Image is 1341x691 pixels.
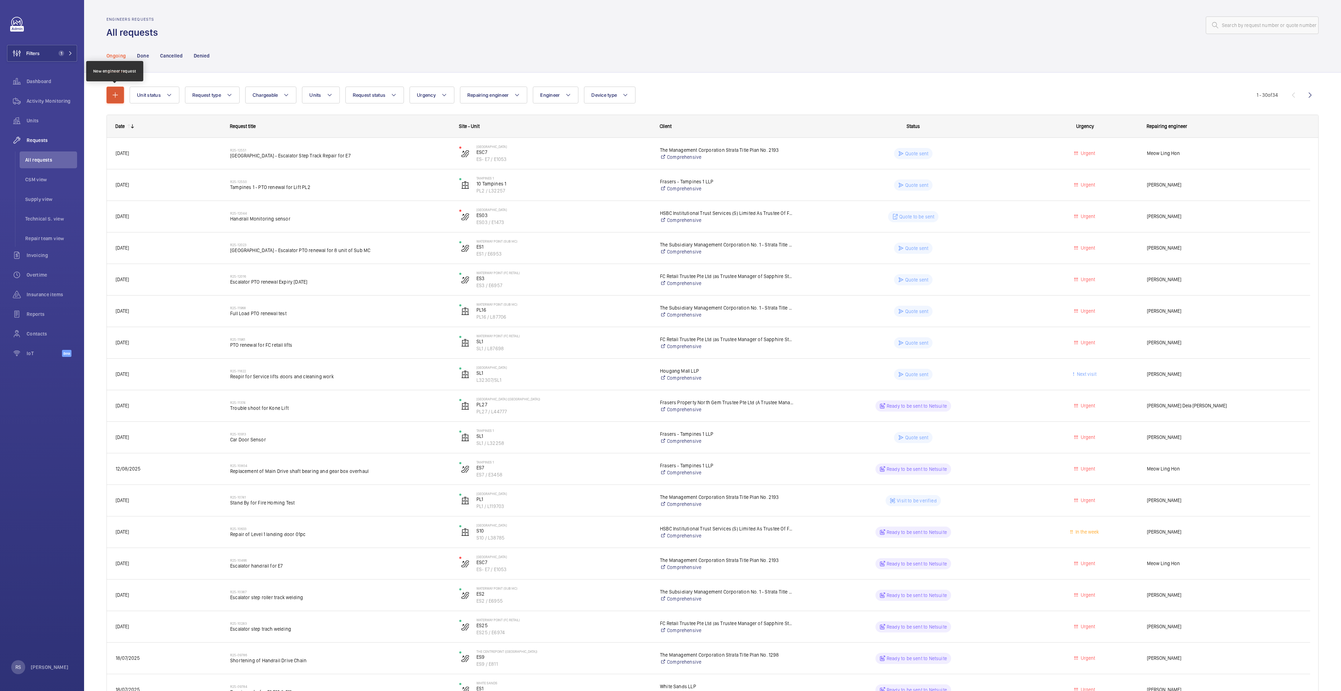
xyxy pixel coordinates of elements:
[660,217,794,224] a: Comprehensive
[1147,591,1301,599] span: [PERSON_NAME]
[1079,561,1095,566] span: Urgent
[1147,496,1301,504] span: [PERSON_NAME]
[461,370,469,379] img: elevator.svg
[476,566,651,573] p: ES- E7 / E1053
[660,494,794,501] p: The Management Corporation Strata Title Plan No. 2193
[887,592,947,599] p: Ready to be sent to Netsuite
[476,212,651,219] p: ES03
[660,374,794,381] a: Comprehensive
[353,92,386,98] span: Request status
[660,399,794,406] p: Frasers Property North Gem Trustee Pte Ltd (A Trustee Manager for Frasers Property North Gem Trust)
[116,150,129,156] span: [DATE]
[116,434,129,440] span: [DATE]
[245,87,297,103] button: Chargeable
[887,466,947,473] p: Ready to be sent to Netsuite
[137,52,149,59] p: Done
[476,629,651,636] p: ES25 / E6974
[660,123,672,129] span: Client
[660,438,794,445] a: Comprehensive
[660,304,794,311] p: The Subsidiary Management Corporation No. 1 - Strata Title Plan No. 4682
[460,87,528,103] button: Repairing engineer
[905,150,929,157] p: Quote sent
[476,275,651,282] p: ES3
[1147,370,1301,378] span: [PERSON_NAME]
[116,497,129,503] span: [DATE]
[476,555,651,559] p: [GEOGRAPHIC_DATA]
[15,664,21,671] p: RS
[27,291,77,298] span: Insurance items
[476,649,651,653] p: The Centrepoint ([GEOGRAPHIC_DATA])
[116,371,129,377] span: [DATE]
[25,235,77,242] span: Repair team view
[230,211,450,215] h2: R25-12044
[887,529,947,536] p: Ready to be sent to Netsuite
[230,495,450,499] h2: R25-10741
[476,306,651,313] p: PL16
[476,401,651,408] p: PL27
[1079,277,1095,282] span: Urgent
[476,156,651,163] p: ES- E7 / E1053
[1257,93,1278,97] span: 1 - 30 34
[1079,214,1095,219] span: Urgent
[899,213,935,220] p: Quote to be sent
[230,527,450,531] h2: R25-10633
[660,469,794,476] a: Comprehensive
[27,78,77,85] span: Dashboard
[1079,245,1095,251] span: Urgent
[476,250,651,257] p: ES1 / E6953
[476,653,651,660] p: ES9
[476,370,651,377] p: SL1
[660,525,794,532] p: HSBC Institutional Trust Services (S) Limited As Trustee Of Frasers Centrepoint Trust
[115,123,125,129] div: Date
[461,181,469,189] img: elevator.svg
[897,497,937,504] p: Visit to be verified
[591,92,617,98] span: Device type
[476,440,651,447] p: SL1 / L32258
[116,308,129,314] span: [DATE]
[230,310,450,317] span: Full Load PTO renewal test
[230,179,450,184] h2: R25-12550
[461,402,469,410] img: elevator.svg
[230,123,256,129] span: Request title
[461,623,469,631] img: escalator.svg
[116,214,129,219] span: [DATE]
[230,278,450,285] span: Escalator PTO renewal Expiry [DATE]
[660,147,794,154] p: The Management Corporation Strata Title Plan No. 2193
[160,52,183,59] p: Cancelled
[7,45,77,62] button: Filters1
[230,369,450,373] h2: R25-11822
[1079,466,1095,472] span: Urgent
[461,528,469,536] img: elevator.svg
[533,87,578,103] button: Engineer
[230,184,450,191] span: Tampines 1 - PTO renewal for Lift PL2
[116,403,129,408] span: [DATE]
[26,50,40,57] span: Filters
[27,350,62,357] span: IoT
[31,664,69,671] p: [PERSON_NAME]
[417,92,436,98] span: Urgency
[27,330,77,337] span: Contacts
[461,591,469,599] img: escalator.svg
[660,658,794,665] a: Comprehensive
[230,152,450,159] span: [GEOGRAPHIC_DATA] - Escalator Step Track Repair for E7
[1079,150,1095,156] span: Urgent
[476,681,651,685] p: White Sands
[230,625,450,632] span: Escalator step trach welding
[660,273,794,280] p: FC Retail Trustee Pte Ltd (as Trustee Manager of Sapphire Star Trust)
[1147,276,1301,284] span: [PERSON_NAME]
[584,87,635,103] button: Device type
[905,308,929,315] p: Quote sent
[660,248,794,255] a: Comprehensive
[1079,434,1095,440] span: Urgent
[476,534,651,541] p: S10 / L38785
[476,586,651,590] p: Waterway Point (Sub MC)
[660,595,794,602] a: Comprehensive
[230,653,450,657] h2: R25-09786
[25,215,77,222] span: Technical S. view
[476,377,651,384] p: L32307/SL1
[660,620,794,627] p: FC Retail Trustee Pte Ltd (as Trustee Manager of Sapphire Star Trust)
[230,337,450,341] h2: R25-11961
[660,651,794,658] p: The Management Corporation Strata Title Plan No. 1298
[1075,371,1096,377] span: Next visit
[230,400,450,405] h2: R25-11374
